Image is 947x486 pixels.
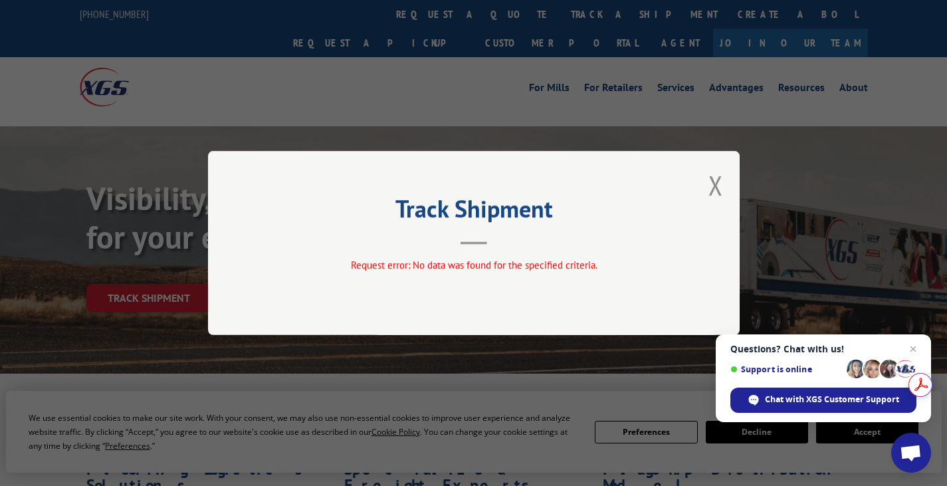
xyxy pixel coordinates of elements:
[891,433,931,473] div: Open chat
[730,388,916,413] div: Chat with XGS Customer Support
[708,168,723,203] button: Close modal
[350,259,597,271] span: Request error: No data was found for the specified criteria.
[730,364,842,374] span: Support is online
[765,394,899,406] span: Chat with XGS Customer Support
[274,199,673,225] h2: Track Shipment
[905,341,921,357] span: Close chat
[730,344,916,354] span: Questions? Chat with us!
